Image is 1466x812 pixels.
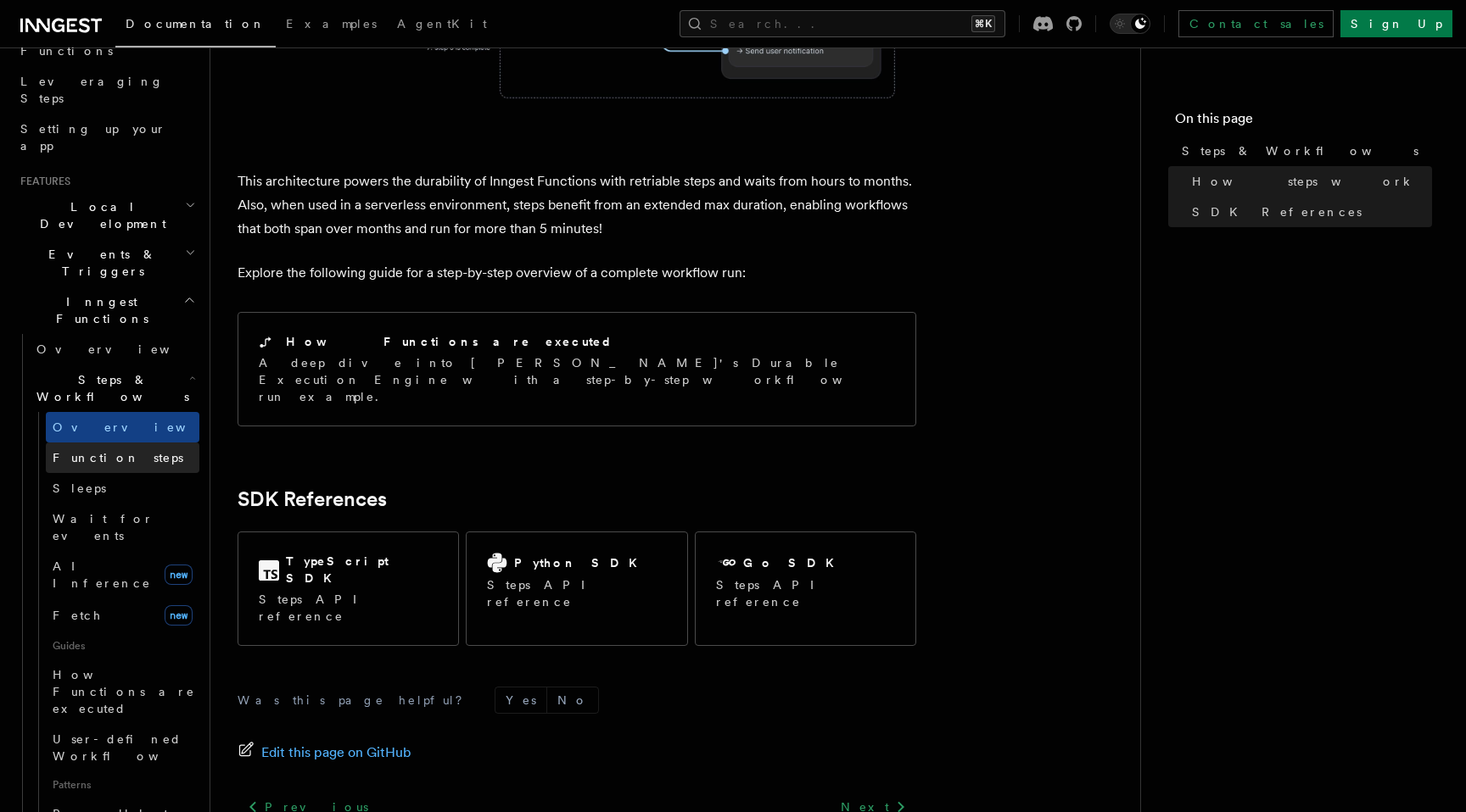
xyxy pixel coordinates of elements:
a: Wait for events [46,503,199,551]
a: Contact sales [1178,10,1334,37]
a: Overview [46,412,199,442]
button: Local Development [14,192,199,239]
h2: TypeScript SDK [286,553,438,587]
a: Fetchnew [46,598,199,632]
span: Steps & Workflows [30,371,189,405]
p: Steps API reference [259,591,438,625]
a: Examples [276,5,387,46]
span: Inngest Functions [14,293,183,327]
p: Steps API reference [716,576,895,610]
button: Events & Triggers [14,239,199,286]
span: AgentKit [397,17,487,31]
span: Examples [286,17,377,31]
span: Function steps [53,451,183,464]
button: Steps & Workflows [30,364,199,412]
a: AI Inferencenew [46,551,199,598]
a: Edit this page on GitHub [238,741,411,765]
p: Was this page helpful? [238,692,474,709]
span: new [165,605,193,626]
a: TypeScript SDKSteps API reference [238,531,459,646]
span: Leveraging Steps [20,75,164,105]
a: Steps & Workflows [1175,136,1432,166]
p: A deep dive into [PERSON_NAME]'s Durable Execution Engine with a step-by-step workflow run example. [259,354,895,405]
a: Leveraging Steps [14,66,199,114]
button: Toggle dark mode [1110,14,1150,34]
h2: Go SDK [743,554,844,571]
kbd: ⌘K [971,15,995,32]
a: How Functions are executedA deep dive into [PERSON_NAME]'s Durable Execution Engine with a step-b... [238,312,916,426]
a: User-defined Workflows [46,724,199,771]
p: This architecture powers the durability of Inngest Functions with retriable steps and waits from ... [238,170,916,241]
span: Patterns [46,771,199,798]
span: AI Inference [53,559,151,590]
span: Overview [53,420,227,434]
span: Events & Triggers [14,246,185,280]
a: How Functions are executed [46,659,199,724]
p: Explore the following guide for a step-by-step overview of a complete workflow run: [238,261,916,285]
span: new [165,565,193,585]
span: User-defined Workflows [53,732,205,763]
span: How Functions are executed [53,668,195,715]
span: Documentation [126,17,266,31]
a: Function steps [46,442,199,473]
button: No [547,687,598,713]
span: SDK References [1192,203,1362,220]
h2: Python SDK [514,554,647,571]
span: How steps work [1192,173,1415,190]
span: Wait for events [53,512,154,542]
a: Go SDKSteps API reference [695,531,916,646]
span: Features [14,175,70,188]
button: Search...⌘K [680,10,1005,37]
span: Overview [36,342,211,356]
a: SDK References [1185,197,1432,227]
button: Yes [495,687,546,713]
span: Guides [46,632,199,659]
p: Steps API reference [487,576,666,610]
h4: On this page [1175,108,1432,136]
span: Steps & Workflows [1182,142,1418,159]
span: Sleeps [53,481,106,495]
h2: How Functions are executed [286,333,613,350]
a: Python SDKSteps API reference [466,531,687,646]
a: Documentation [115,5,276,47]
a: Setting up your app [14,114,199,161]
a: SDK References [238,487,387,511]
button: Inngest Functions [14,286,199,334]
a: Overview [30,334,199,364]
a: Sign Up [1340,10,1452,37]
span: Local Development [14,198,185,232]
a: Sleeps [46,473,199,503]
a: AgentKit [387,5,497,46]
span: Fetch [53,609,102,622]
a: How steps work [1185,166,1432,197]
span: Edit this page on GitHub [261,741,411,765]
span: Setting up your app [20,122,166,153]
